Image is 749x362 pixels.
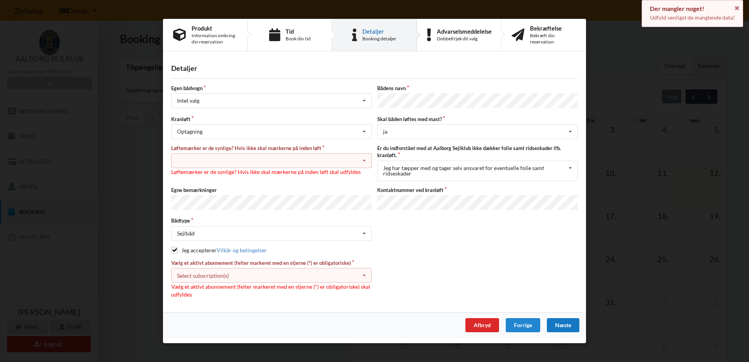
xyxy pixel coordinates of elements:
div: ja [383,129,387,134]
span: Løftemærker er de synlige? Hvis ikke skal mærkerne på inden løft skal udfyldes [171,169,361,176]
div: Information omkring din reservation [192,33,237,45]
div: Intet valg [177,98,199,104]
div: Detaljer [171,64,578,73]
label: Løftemærker er de synlige? Hvis ikke skal mærkerne på inden løft [171,145,372,152]
div: Dobbelttjek dit valg [437,36,492,42]
label: Bådtype [171,217,372,224]
div: Der mangler noget! [650,5,735,13]
div: Bekræftelse [530,25,576,31]
label: Vælg et aktivt abonnement (felter markeret med en stjerne (*) er obligatoriske) [171,259,372,266]
label: Kranløft [171,116,372,123]
label: Er du indforstået med at Aalborg Sejlklub ikke dækker folie samt ridseskader ifb. kranløft. [377,145,578,159]
label: Kontaktnummer ved kranløft [377,186,578,194]
div: Booking detaljer [362,36,396,42]
div: Advarselsmeddelelse [437,28,492,34]
label: Egne bemærkninger [171,186,372,194]
label: Egen bådvogn [171,85,372,92]
div: Afbryd [465,318,499,332]
div: Detaljer [362,28,396,34]
div: Sejlbåd [177,231,195,236]
div: Forrige [506,318,540,332]
div: Book din tid [286,36,311,42]
div: Optagning [177,129,203,134]
div: Produkt [192,25,237,31]
div: Bekræft din reservation [530,33,576,45]
label: Bådens navn [377,85,578,92]
div: Select subscription(s) [177,272,229,279]
label: Jeg accepterer [171,247,267,253]
span: Vælg et aktivt abonnement (felter markeret med en stjerne (*) er obligatoriske) skal udfyldes [171,284,370,298]
div: Tid [286,28,311,34]
p: Udfyld venligst de manglende data! [650,14,735,22]
a: Vilkår og betingelser [217,247,267,253]
div: Jeg har tæpper med og tager selv ansvaret for eventuelle folie samt ridseskader [383,165,566,176]
label: Skal båden løftes med mast? [377,116,578,123]
div: Næste [547,318,579,332]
